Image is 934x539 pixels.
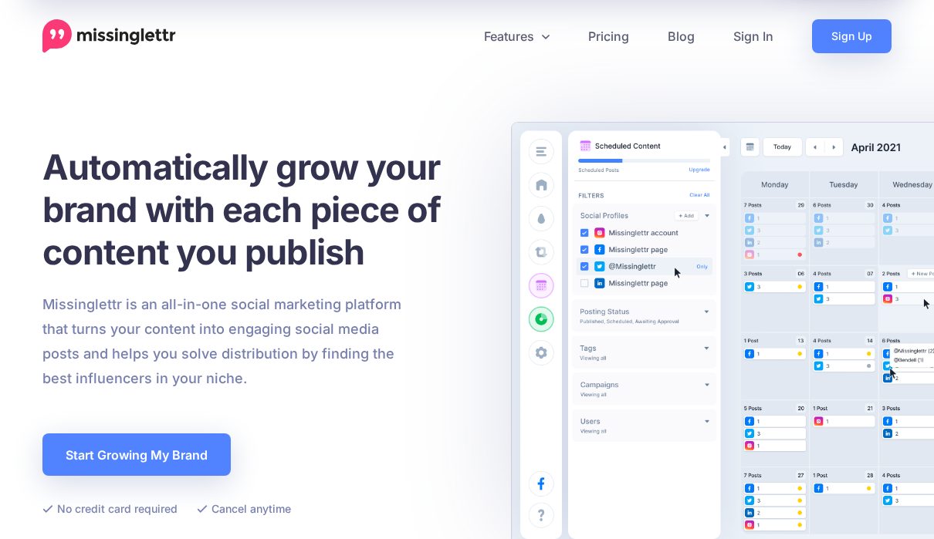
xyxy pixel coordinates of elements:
[42,433,231,476] a: Start Growing My Brand
[197,499,291,518] li: Cancel anytime
[42,19,176,53] a: Home
[714,19,793,53] a: Sign In
[569,19,648,53] a: Pricing
[42,499,178,518] li: No credit card required
[42,292,402,391] p: Missinglettr is an all-in-one social marketing platform that turns your content into engaging soc...
[42,146,479,273] h1: Automatically grow your brand with each piece of content you publish
[465,19,569,53] a: Features
[812,19,892,53] a: Sign Up
[648,19,714,53] a: Blog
